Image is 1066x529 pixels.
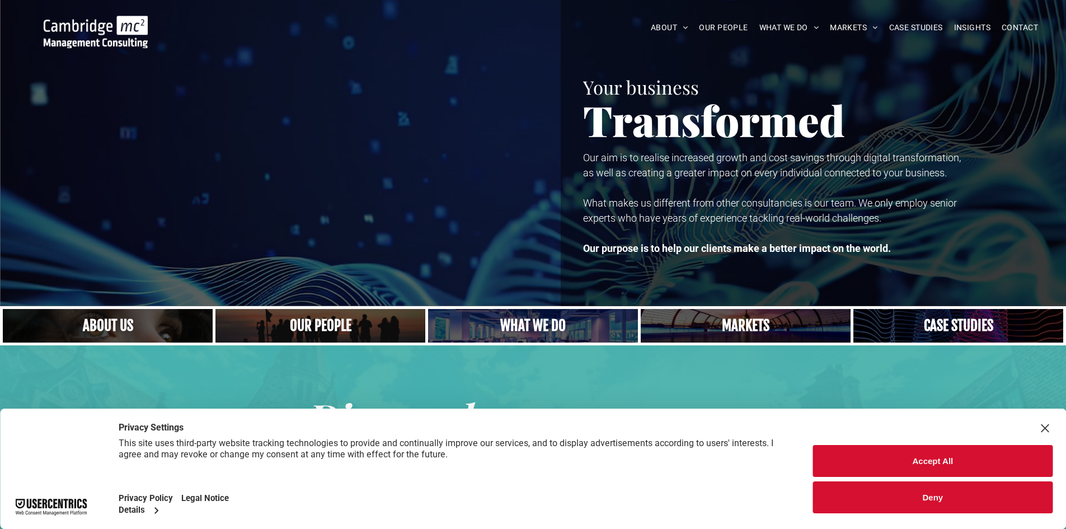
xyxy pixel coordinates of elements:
span: Your business [583,74,699,99]
a: A crowd in silhouette at sunset, on a rise or lookout point [215,309,425,343]
a: CONTACT [996,19,1044,36]
span: What makes us different from other consultancies is our team. We only employ senior experts who h... [583,197,957,224]
span: Our aim is to realise increased growth and cost savings through digital transformation, as well a... [583,152,961,179]
a: Close up of woman's face, centered on her eyes [3,309,213,343]
a: OUR PEOPLE [693,19,753,36]
a: A yoga teacher lifting his whole body off the ground in the peacock pose [428,309,638,343]
span: Transformed [583,92,845,148]
a: INSIGHTS [948,19,996,36]
a: WHAT WE DO [754,19,825,36]
span: Diamond [308,391,474,443]
a: ABOUT [645,19,694,36]
strong: Our purpose is to help our clients make a better impact on the world. [583,242,891,254]
a: MARKETS [824,19,883,36]
a: CASE STUDIES [884,19,948,36]
img: Go to Homepage [44,16,148,48]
